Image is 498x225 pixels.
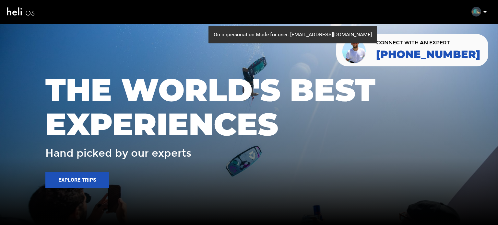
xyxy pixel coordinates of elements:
[376,49,480,60] a: [PHONE_NUMBER]
[208,26,377,44] div: On impersonation Mode for user: [EMAIL_ADDRESS][DOMAIN_NAME]
[6,4,36,21] img: heli-logo
[471,7,481,17] img: b23637efa91ec9c75513ddb0051e9433.png
[376,40,480,45] span: CONNECT WITH AN EXPERT
[45,73,453,141] span: THE WORLD'S BEST EXPERIENCES
[45,172,109,188] button: Explore Trips
[45,148,191,159] span: Hand picked by our experts
[341,37,368,64] img: contact our team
